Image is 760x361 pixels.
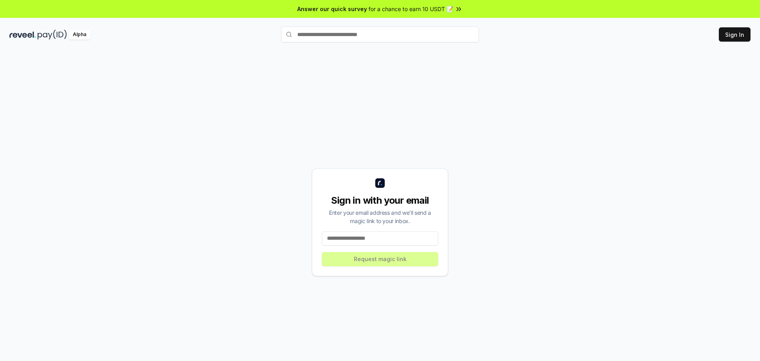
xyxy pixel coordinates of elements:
div: Enter your email address and we’ll send a magic link to your inbox. [322,208,438,225]
div: Sign in with your email [322,194,438,207]
img: logo_small [375,178,385,188]
span: Answer our quick survey [297,5,367,13]
span: for a chance to earn 10 USDT 📝 [369,5,453,13]
img: pay_id [38,30,67,40]
img: reveel_dark [9,30,36,40]
div: Alpha [68,30,91,40]
button: Sign In [719,27,750,42]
